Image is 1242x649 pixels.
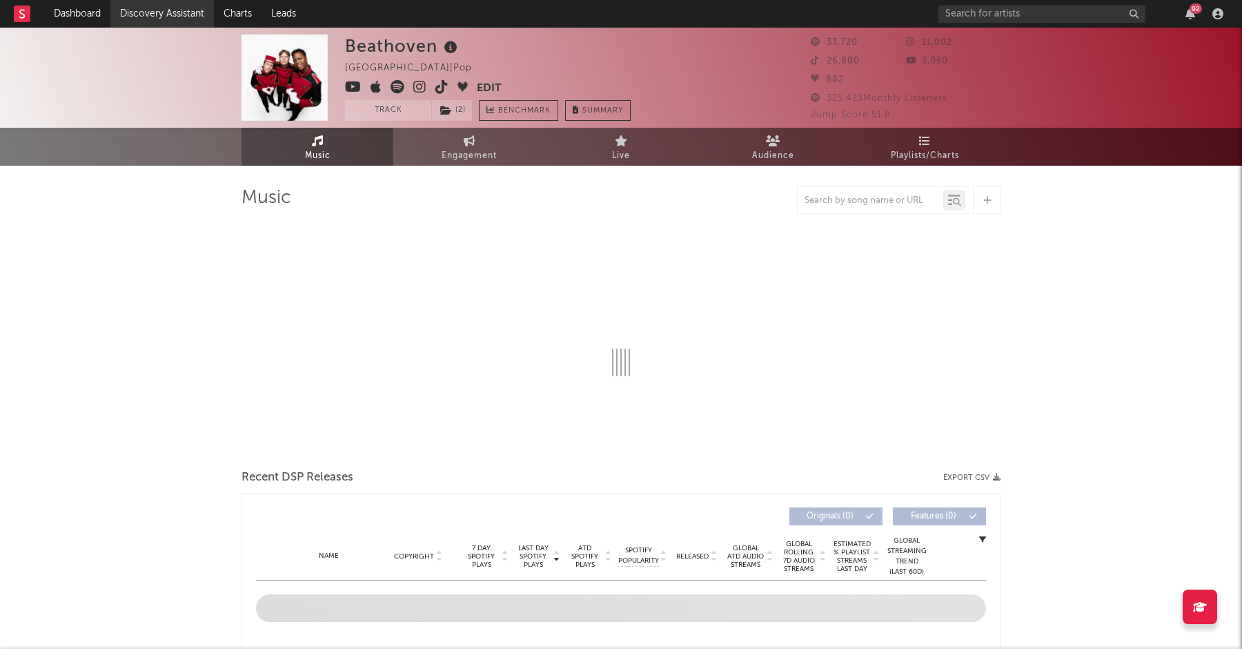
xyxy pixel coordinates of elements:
[393,128,545,166] a: Engagement
[1190,3,1202,14] div: 92
[798,512,862,521] span: Originals ( 0 )
[479,100,558,121] a: Benchmark
[432,100,472,121] button: (2)
[241,128,393,166] a: Music
[891,148,959,164] span: Playlists/Charts
[811,94,947,103] span: 325,423 Monthly Listeners
[345,35,461,57] div: Beathoven
[394,552,434,561] span: Copyright
[498,103,551,119] span: Benchmark
[545,128,697,166] a: Live
[893,507,986,525] button: Features(0)
[849,128,1000,166] a: Playlists/Charts
[305,148,331,164] span: Music
[752,148,794,164] span: Audience
[676,552,709,561] span: Released
[442,148,497,164] span: Engagement
[284,551,374,561] div: Name
[906,38,952,47] span: 11,002
[515,544,551,569] span: Last Day Spotify Plays
[463,544,500,569] span: 7 Day Spotify Plays
[727,544,765,569] span: Global ATD Audio Streams
[618,545,659,566] span: Spotify Popularity
[886,536,927,577] div: Global Streaming Trend (Last 60D)
[697,128,849,166] a: Audience
[345,100,431,121] button: Track
[566,544,603,569] span: ATD Spotify Plays
[241,469,353,486] span: Recent DSP Releases
[345,60,488,77] div: [GEOGRAPHIC_DATA] | Pop
[780,540,818,573] span: Global Rolling 7D Audio Streams
[431,100,473,121] span: ( 2 )
[811,38,858,47] span: 33,720
[477,80,502,97] button: Edit
[1185,8,1195,19] button: 92
[582,107,623,115] span: Summary
[902,512,965,521] span: Features ( 0 )
[906,57,948,66] span: 3,050
[811,57,860,66] span: 26,800
[943,474,1000,482] button: Export CSV
[811,110,891,119] span: Jump Score: 51.8
[798,195,943,206] input: Search by song name or URL
[789,507,883,525] button: Originals(0)
[565,100,631,121] button: Summary
[612,148,630,164] span: Live
[811,75,844,84] span: 882
[938,6,1145,23] input: Search for artists
[833,540,871,573] span: Estimated % Playlist Streams Last Day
